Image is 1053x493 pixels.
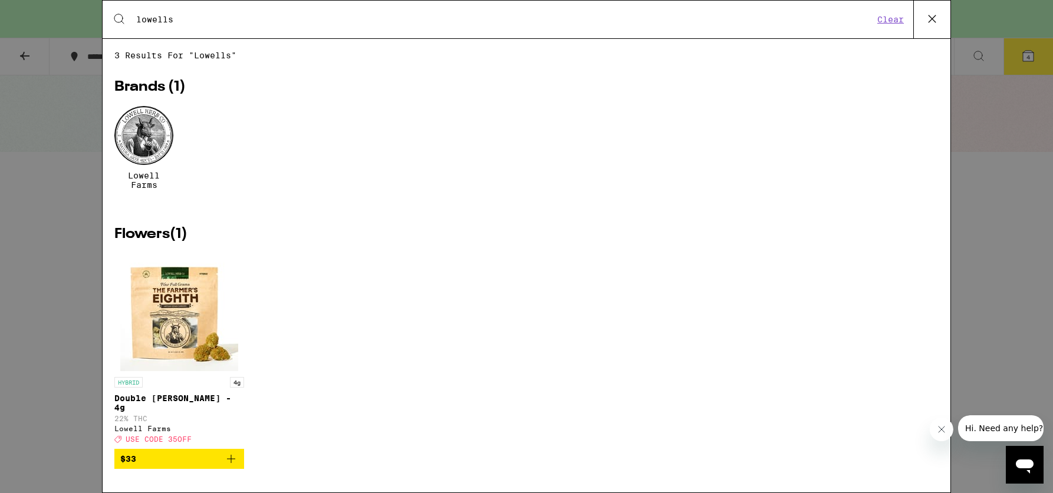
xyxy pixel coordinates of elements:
iframe: Message from company [958,415,1044,441]
p: HYBRID [114,377,143,388]
h2: Brands ( 1 ) [114,80,939,94]
img: Lowell Farms - Double Runtz - 4g [120,253,238,371]
button: Add to bag [114,449,244,469]
a: Open page for Double Runtz - 4g from Lowell Farms [114,253,244,449]
button: Clear [874,14,907,25]
p: 4g [230,377,244,388]
div: Lowell Farms [114,425,244,432]
p: Double [PERSON_NAME] - 4g [114,393,244,412]
span: USE CODE 35OFF [126,435,192,443]
input: Search for products & categories [136,14,874,25]
h2: Flowers ( 1 ) [114,227,939,241]
span: 3 results for "lowells" [114,51,939,60]
iframe: Close message [930,418,953,441]
span: $33 [120,454,136,464]
iframe: Button to launch messaging window [1006,446,1044,484]
span: Lowell Farms [114,171,173,190]
p: 22% THC [114,415,244,422]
